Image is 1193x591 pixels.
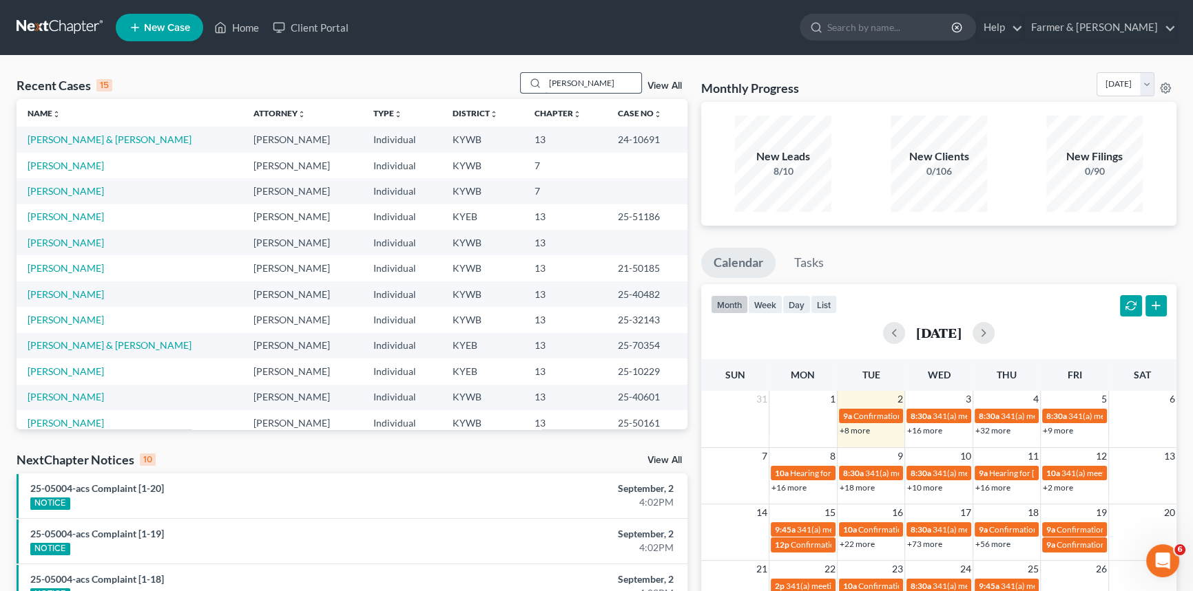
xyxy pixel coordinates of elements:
[523,127,608,152] td: 13
[1046,468,1060,478] span: 10a
[896,391,904,407] span: 2
[907,482,942,493] a: +10 more
[242,178,362,204] td: [PERSON_NAME]
[979,581,999,591] span: 9:45a
[607,307,687,332] td: 25-32143
[1095,561,1108,577] span: 26
[843,524,857,535] span: 10a
[701,80,799,96] h3: Monthly Progress
[607,281,687,307] td: 25-40482
[441,333,523,358] td: KYEB
[28,339,191,351] a: [PERSON_NAME] & [PERSON_NAME]
[298,110,306,118] i: unfold_more
[959,504,973,521] span: 17
[1146,544,1179,577] iframe: Intercom live chat
[468,527,674,541] div: September, 2
[441,127,523,152] td: KYWB
[748,295,782,314] button: week
[441,307,523,332] td: KYWB
[523,385,608,410] td: 13
[989,524,1145,535] span: Confirmation hearing for [PERSON_NAME]
[1174,544,1185,555] span: 6
[735,164,831,178] div: 8/10
[711,295,748,314] button: month
[647,81,682,91] a: View All
[907,425,942,436] a: +16 more
[907,539,942,549] a: +73 more
[979,411,999,421] span: 8:30a
[827,14,953,40] input: Search by name...
[811,295,837,314] button: list
[933,581,1066,591] span: 341(a) meeting for [PERSON_NAME]
[242,230,362,255] td: [PERSON_NAME]
[441,255,523,281] td: KYWB
[362,204,441,230] td: Individual
[977,15,1023,40] a: Help
[28,288,104,300] a: [PERSON_NAME]
[373,108,402,118] a: Typeunfold_more
[1026,448,1040,464] span: 11
[975,539,1010,549] a: +56 more
[959,561,973,577] span: 24
[654,110,662,118] i: unfold_more
[545,73,641,93] input: Search by name...
[647,455,682,465] a: View All
[28,262,104,274] a: [PERSON_NAME]
[523,281,608,307] td: 13
[964,391,973,407] span: 3
[523,333,608,358] td: 13
[791,539,1020,550] span: Confirmation hearing for [PERSON_NAME] & [PERSON_NAME]
[911,468,931,478] span: 8:30a
[1046,164,1143,178] div: 0/90
[30,528,164,539] a: 25-05004-acs Complaint [1-19]
[362,307,441,332] td: Individual
[1001,581,1134,591] span: 341(a) meeting for [PERSON_NAME]
[1032,391,1040,407] span: 4
[862,369,880,380] span: Tue
[979,524,988,535] span: 9a
[725,369,745,380] span: Sun
[775,581,785,591] span: 2p
[607,333,687,358] td: 25-70354
[28,133,191,145] a: [PERSON_NAME] & [PERSON_NAME]
[441,230,523,255] td: KYWB
[362,178,441,204] td: Individual
[242,204,362,230] td: [PERSON_NAME]
[786,581,919,591] span: 341(a) meeting for [PERSON_NAME]
[840,425,870,436] a: +8 more
[28,108,61,118] a: Nameunfold_more
[28,211,104,222] a: [PERSON_NAME]
[979,468,988,478] span: 9a
[891,164,987,178] div: 0/106
[933,524,1066,535] span: 341(a) meeting for [PERSON_NAME]
[858,524,1015,535] span: Confirmation hearing for [PERSON_NAME]
[242,127,362,152] td: [PERSON_NAME]
[823,561,837,577] span: 22
[618,108,662,118] a: Case Nounfold_more
[441,204,523,230] td: KYEB
[1026,504,1040,521] span: 18
[28,365,104,377] a: [PERSON_NAME]
[28,237,104,248] a: [PERSON_NAME]
[242,410,362,436] td: [PERSON_NAME]
[790,468,971,478] span: Hearing for [PERSON_NAME] & [PERSON_NAME]
[253,108,306,118] a: Attorneyunfold_more
[829,448,837,464] span: 8
[1046,539,1055,550] span: 9a
[207,15,266,40] a: Home
[242,333,362,358] td: [PERSON_NAME]
[1024,15,1176,40] a: Farmer & [PERSON_NAME]
[523,153,608,178] td: 7
[933,411,1066,421] span: 341(a) meeting for [PERSON_NAME]
[362,333,441,358] td: Individual
[1026,561,1040,577] span: 25
[266,15,355,40] a: Client Portal
[755,391,769,407] span: 31
[989,468,1097,478] span: Hearing for [PERSON_NAME]
[28,391,104,402] a: [PERSON_NAME]
[1095,504,1108,521] span: 19
[28,160,104,171] a: [PERSON_NAME]
[782,295,811,314] button: day
[607,358,687,384] td: 25-10229
[911,524,931,535] span: 8:30a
